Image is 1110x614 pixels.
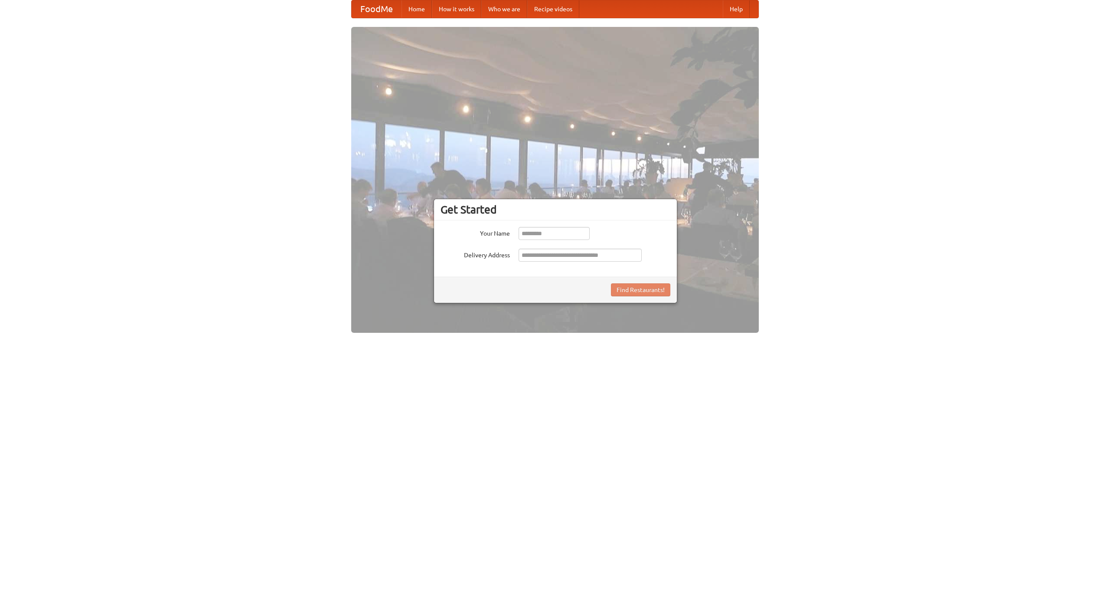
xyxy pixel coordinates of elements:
a: Recipe videos [527,0,579,18]
a: Who we are [481,0,527,18]
a: Help [723,0,750,18]
label: Delivery Address [441,249,510,259]
a: How it works [432,0,481,18]
button: Find Restaurants! [611,283,670,296]
a: Home [402,0,432,18]
h3: Get Started [441,203,670,216]
a: FoodMe [352,0,402,18]
label: Your Name [441,227,510,238]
